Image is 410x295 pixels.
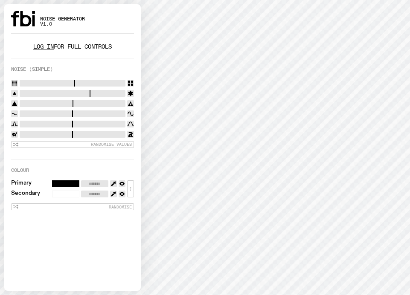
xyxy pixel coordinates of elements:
[11,180,32,187] label: Primary
[127,180,134,197] button: ↕
[11,67,53,72] label: Noise (Simple)
[11,203,134,210] button: Randomise
[11,141,134,148] button: Randomise Values
[40,22,85,26] span: v1.0
[40,17,85,21] span: Noise Generator
[91,142,132,147] span: Randomise Values
[11,191,40,197] label: Secondary
[33,43,54,51] a: Log in
[109,205,132,209] span: Randomise
[11,44,134,49] p: for full controls
[11,168,29,173] label: Colour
